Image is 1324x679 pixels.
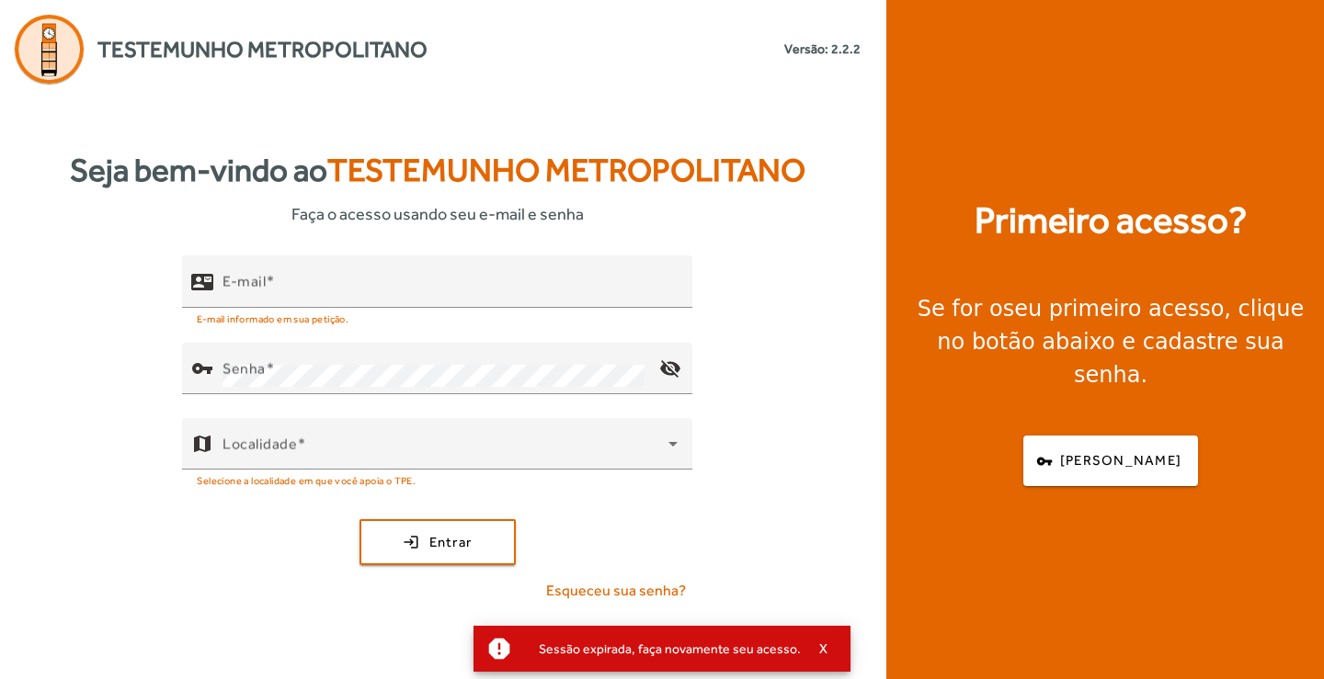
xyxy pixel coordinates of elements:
[649,346,693,390] mat-icon: visibility_off
[197,308,348,328] mat-hint: E-mail informado em sua petição.
[784,40,861,59] small: Versão: 2.2.2
[70,146,805,195] strong: Seja bem-vindo ao
[223,436,297,453] mat-label: Localidade
[360,519,516,565] button: Entrar
[546,580,686,602] span: Esqueceu sua senha?
[908,292,1313,391] div: Se for o , clique no botão abaixo e cadastre sua senha.
[223,273,266,290] mat-label: E-mail
[223,360,266,378] mat-label: Senha
[327,152,805,188] span: Testemunho Metropolitano
[197,470,416,490] mat-hint: Selecione a localidade em que você apoia o TPE.
[819,640,828,657] span: X
[975,193,1247,248] strong: Primeiro acesso?
[15,15,84,84] img: Logo Agenda
[801,640,847,657] button: X
[485,635,513,662] mat-icon: report
[97,33,428,66] span: Testemunho Metropolitano
[291,201,584,226] span: Faça o acesso usando seu e-mail e senha
[1003,296,1225,322] strong: seu primeiro acesso
[1023,436,1198,486] button: [PERSON_NAME]
[1060,450,1181,471] span: [PERSON_NAME]
[429,532,473,553] span: Entrar
[191,271,213,293] mat-icon: contact_mail
[191,357,213,379] mat-icon: vpn_key
[524,636,801,662] div: Sessão expirada, faça novamente seu acesso.
[191,433,213,455] mat-icon: map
